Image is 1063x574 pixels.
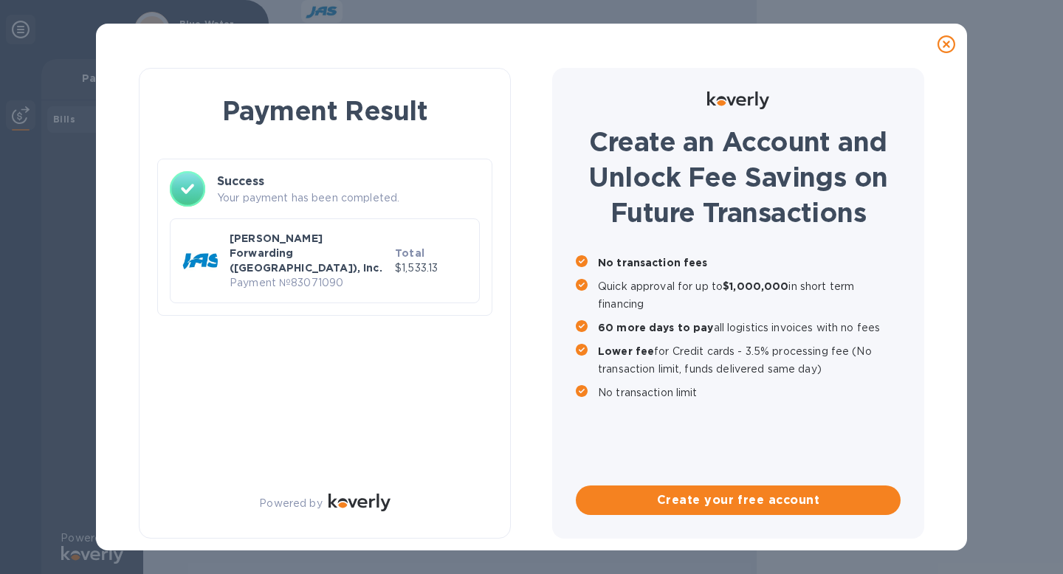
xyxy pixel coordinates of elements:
[230,231,389,275] p: [PERSON_NAME] Forwarding ([GEOGRAPHIC_DATA]), Inc.
[598,384,901,401] p: No transaction limit
[723,280,788,292] b: $1,000,000
[395,247,424,259] b: Total
[598,319,901,336] p: all logistics invoices with no fees
[598,257,708,269] b: No transaction fees
[328,494,391,511] img: Logo
[588,491,889,509] span: Create your free account
[395,260,467,276] p: $1,533.13
[576,485,901,515] button: Create your free account
[259,496,322,511] p: Powered by
[707,91,769,109] img: Logo
[163,92,486,129] h1: Payment Result
[598,345,654,357] b: Lower fee
[598,322,714,333] b: 60 more days to pay
[230,275,389,291] p: Payment № 83071090
[217,190,480,206] p: Your payment has been completed.
[576,124,901,230] h1: Create an Account and Unlock Fee Savings on Future Transactions
[598,277,901,313] p: Quick approval for up to in short term financing
[598,342,901,378] p: for Credit cards - 3.5% processing fee (No transaction limit, funds delivered same day)
[217,173,480,190] h3: Success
